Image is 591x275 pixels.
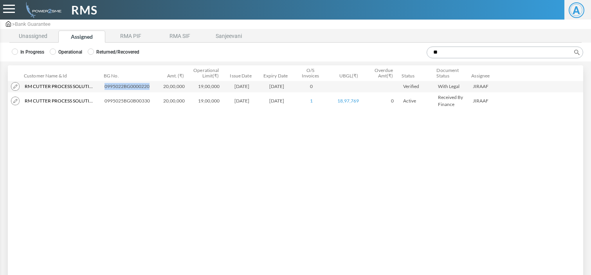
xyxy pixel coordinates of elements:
[25,97,95,104] span: Rm Cutter Process Solutions India Private Limited
[295,81,330,92] td: 0
[15,21,50,27] span: Bank Guarantee
[88,49,139,56] label: Returned/Recovered
[225,65,260,81] th: Issue Date: activate to sort column ascending
[191,92,226,110] td: 19,00,000
[364,65,399,81] th: Overdue Amt(₹): activate to sort column ascending
[226,92,261,110] td: [DATE]
[191,65,225,81] th: Operational Limit(₹): activate to sort column ascending
[25,83,95,90] span: Rm Cutter Process Solutions India Private Limited
[11,97,20,105] img: modify.png
[101,65,156,81] th: BG No.: activate to sort column ascending
[400,81,435,92] td: Verified
[22,65,101,81] th: Customer Name &amp; Id: activate to sort column ascending
[58,31,105,43] li: Assigned
[261,81,295,92] td: [DATE]
[191,81,226,92] td: 19,00,000
[156,65,191,81] th: Amt. (₹): activate to sort column ascending
[260,65,295,81] th: Expiry Date: activate to sort column ascending
[8,65,22,81] th: &nbsp;: activate to sort column descending
[310,98,313,104] a: 1
[156,81,191,92] td: 20,00,000
[156,92,191,110] td: 20,00,000
[435,92,470,110] td: Received By Finance
[337,98,359,104] a: 18,97,769
[569,2,584,18] span: A
[226,81,261,92] td: [DATE]
[330,65,364,81] th: UBGL(₹): activate to sort column ascending
[434,65,469,81] th: Document Status: activate to sort column ascending
[23,2,61,18] img: admin
[156,31,203,43] li: RMA SIF
[399,65,434,81] th: Status: activate to sort column ascending
[12,49,44,56] label: In Progress
[101,81,156,92] td: 0995022BG0000220
[295,65,330,81] th: O/S Invoices: activate to sort column ascending
[50,49,82,56] label: Operational
[424,47,583,58] label: Search:
[107,31,154,43] li: RMA PIF
[11,82,20,91] img: modify.png
[365,92,400,110] td: 0
[205,31,252,43] li: Sanjeevani
[101,92,156,110] td: 0995025BG0B00330
[6,21,11,27] img: admin
[71,1,97,19] span: RMS
[400,92,435,110] td: Active
[427,47,583,58] input: Search:
[9,31,56,43] li: Unassigned
[261,92,295,110] td: [DATE]
[435,81,470,92] td: With Legal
